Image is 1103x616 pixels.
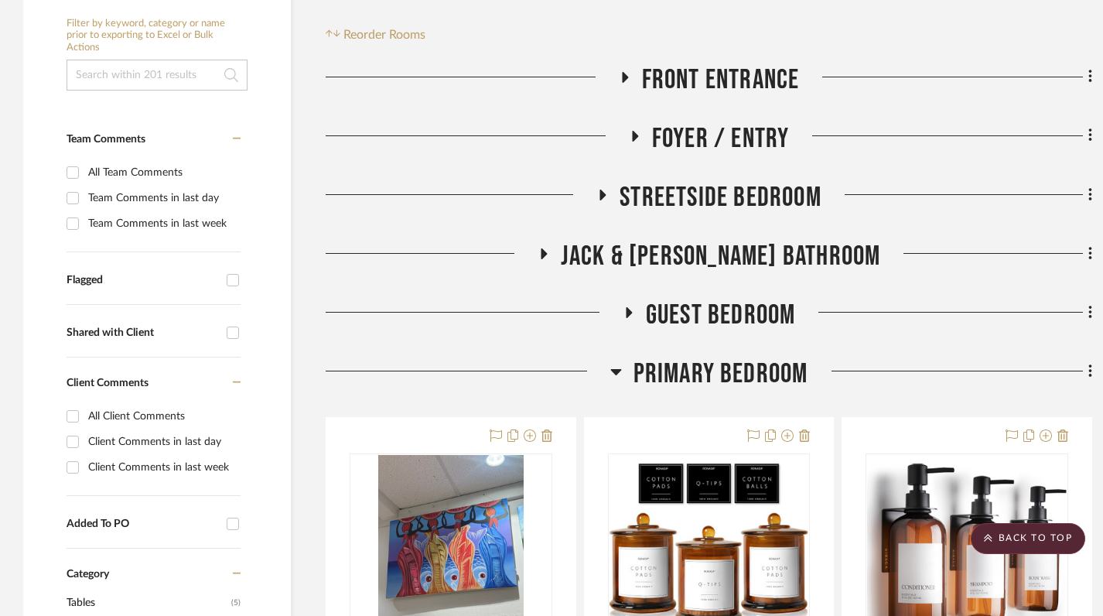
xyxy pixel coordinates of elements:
[646,299,796,332] span: Guest Bedroom
[67,18,248,54] h6: Filter by keyword, category or name prior to exporting to Excel or Bulk Actions
[67,134,145,145] span: Team Comments
[343,26,425,44] span: Reorder Rooms
[620,181,821,214] span: Streetside Bedroom
[88,455,237,480] div: Client Comments in last week
[88,211,237,236] div: Team Comments in last week
[971,523,1085,554] scroll-to-top-button: BACK TO TOP
[67,378,149,388] span: Client Comments
[67,590,227,616] span: Tables
[88,404,237,429] div: All Client Comments
[561,240,881,273] span: Jack & [PERSON_NAME] Bathroom
[231,590,241,615] span: (5)
[67,60,248,91] input: Search within 201 results
[652,122,790,156] span: Foyer / Entry
[67,327,219,340] div: Shared with Client
[67,568,109,581] span: Category
[67,274,219,287] div: Flagged
[67,518,219,531] div: Added To PO
[88,429,237,454] div: Client Comments in last day
[326,26,425,44] button: Reorder Rooms
[633,358,808,391] span: Primary Bedroom
[642,63,800,97] span: Front Entrance
[88,160,237,185] div: All Team Comments
[88,186,237,210] div: Team Comments in last day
